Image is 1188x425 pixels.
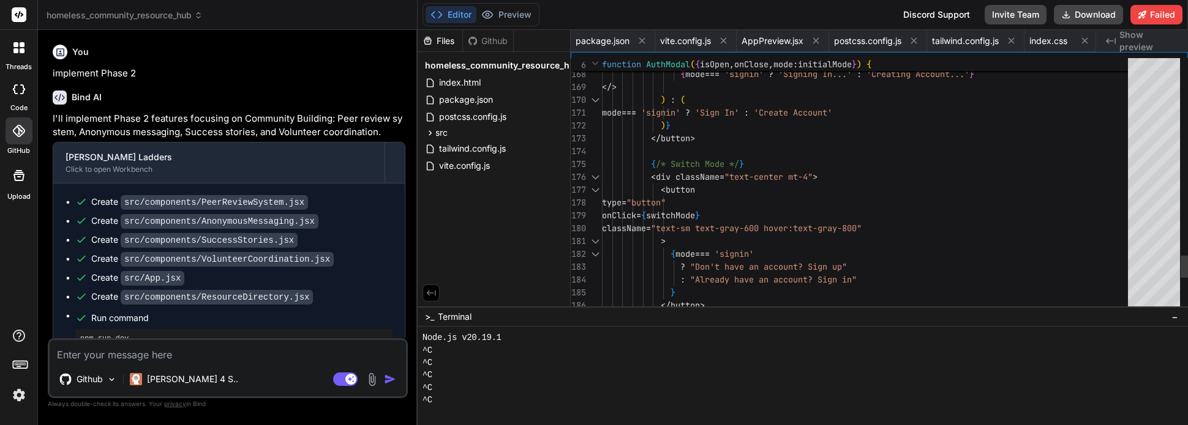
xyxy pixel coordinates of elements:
div: Click to collapse the range. [587,94,603,106]
span: 'Creating Account...' [867,68,969,79]
div: 186 [571,299,586,312]
div: Create [91,272,184,284]
span: } [666,120,671,131]
div: Click to open Workbench [66,164,372,174]
code: src/components/PeerReviewSystem.jsx [121,195,308,210]
div: Click to collapse the range. [587,171,603,183]
span: } [969,68,974,79]
button: [PERSON_NAME] LaddersClick to open Workbench [53,142,385,183]
div: Create [91,253,334,265]
span: button [671,300,700,311]
code: src/App.jsx [121,271,184,286]
span: ? [685,107,690,118]
img: Claude 4 Sonnet [130,373,142,385]
span: === [695,248,710,259]
span: } [695,210,700,221]
span: 'signin' [641,107,680,118]
span: > [700,300,705,311]
span: "button" [626,197,666,208]
span: : [793,59,798,70]
div: 180 [571,222,586,235]
p: Always double-check its answers. Your in Bind [48,398,408,410]
div: 169 [571,81,586,94]
img: attachment [365,372,379,386]
span: 'signin' [715,248,754,259]
button: Download [1054,5,1123,24]
button: Invite Team [985,5,1047,24]
div: 175 [571,158,586,171]
div: Click to collapse the range. [587,248,603,261]
div: Create [91,215,318,227]
span: package.json [576,35,630,47]
div: Click to collapse the range. [587,235,603,248]
span: div className [656,171,720,182]
p: implement Phase 2 [53,67,405,81]
span: : [744,107,749,118]
button: Preview [476,6,536,23]
span: mode [602,107,622,118]
div: Github [463,35,513,47]
span: tailwind.config.js [932,35,999,47]
span: index.html [438,75,482,90]
span: "Already have an account? Sign in" [690,274,857,285]
span: = [622,197,626,208]
span: ? [680,261,685,272]
div: 179 [571,209,586,222]
span: Run command [91,312,393,324]
span: package.json [438,92,494,107]
p: [PERSON_NAME] 4 S.. [147,373,238,385]
span: type [602,197,622,208]
div: [PERSON_NAME] Ladders [66,151,372,163]
span: src [435,127,448,139]
span: mode [685,68,705,79]
span: ^C [423,357,432,369]
span: button [661,133,690,144]
div: 173 [571,132,586,145]
div: 174 [571,145,586,158]
span: Terminal [438,311,472,323]
span: privacy [164,400,186,407]
span: className [602,223,646,234]
h6: You [72,46,89,58]
span: > [813,171,818,182]
span: Show preview [1119,29,1178,53]
span: ^C [423,344,432,357]
span: , [729,59,734,70]
span: AuthModal [646,59,690,70]
img: icon [384,373,396,385]
div: Files [418,35,462,47]
div: 168 [571,68,586,81]
span: === [705,68,720,79]
span: vite.config.js [438,158,491,173]
code: src/components/AnonymousMessaging.jsx [121,214,318,229]
div: 172 [571,119,586,132]
span: ( [690,59,695,70]
h6: Bind AI [72,91,102,103]
span: "text-sm text-gray-600 hover:text-gray-800" [651,223,862,234]
span: homeless_community_resource_hub [47,9,203,21]
div: 185 [571,286,586,299]
span: 6 [571,59,586,72]
span: ) [661,94,666,105]
span: = [720,171,724,182]
span: ? [769,68,773,79]
img: settings [9,385,29,405]
span: > [661,235,666,246]
span: >_ [425,311,434,323]
div: 177 [571,183,586,196]
span: onClose [734,59,769,70]
span: { [671,248,675,259]
button: Failed [1130,5,1182,24]
span: </ [661,300,671,311]
code: src/components/ResourceDirectory.jsx [121,290,313,305]
span: { [641,210,646,221]
div: 181 [571,235,586,248]
span: { [651,158,656,169]
img: Pick Models [107,374,117,385]
span: function [602,59,641,70]
label: Upload [7,191,31,202]
span: onClick [602,210,636,221]
span: , [769,59,773,70]
span: < [651,171,656,182]
span: "Don't have an account? Sign up" [690,261,847,272]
